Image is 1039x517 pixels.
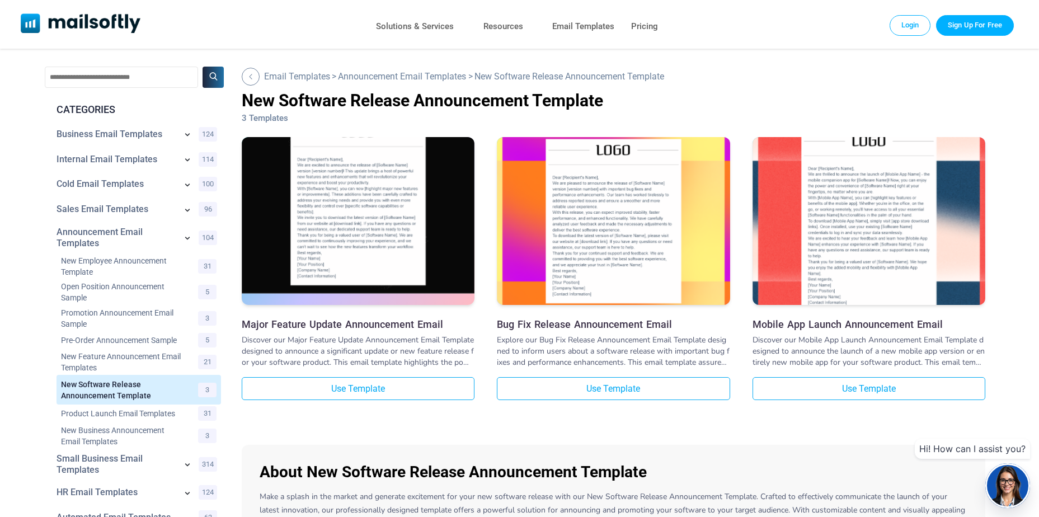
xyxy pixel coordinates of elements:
[61,335,184,346] a: Category
[182,154,193,167] a: Show subcategories for Internal Email Templates
[61,281,184,303] a: Category
[248,74,253,79] img: Back
[483,18,523,35] a: Resources
[182,459,193,472] a: Show subcategories for Small Business Email Templates
[242,318,474,330] a: Major Feature Update Announcement Email
[552,18,614,35] a: Email Templates
[48,102,221,117] div: CATEGORIES
[497,137,730,308] a: Bug Fix Release Announcement Email
[376,18,454,35] a: Solutions & Services
[242,91,985,110] h1: New Software Release Announcement Template
[61,425,184,447] a: Category
[985,465,1030,506] img: agent
[21,13,141,35] a: Mailsoftly
[209,72,218,81] img: Search
[497,377,730,400] a: Use Template
[242,68,262,86] a: Go Back
[21,13,141,33] img: Mailsoftly Logo
[497,131,730,312] img: Bug Fix Release Announcement Email
[753,377,985,400] a: Use Template
[61,255,184,278] a: Category
[242,137,474,308] a: Major Feature Update Announcement Email
[57,178,176,190] a: Category
[631,18,658,35] a: Pricing
[182,129,193,142] a: Show subcategories for Business Email Templates
[753,137,985,308] a: Mobile App Launch Announcement Email
[182,487,193,501] a: Show subcategories for HR Email Templates
[753,335,985,368] div: Discover our Mobile App Launch Announcement Email Template designed to announce the launch of a n...
[57,227,176,249] a: Category
[57,154,176,165] a: Category
[497,335,730,368] div: Explore our Bug Fix Release Announcement Email Template designed to inform users about a software...
[260,463,967,481] h3: About New Software Release Announcement Template
[57,453,176,476] a: Category
[242,112,474,293] img: Major Feature Update Announcement Email
[242,335,474,368] div: Discover our Major Feature Update Announcement Email Template designed to announce a significant ...
[182,232,193,246] a: Show subcategories for Announcement Email Templates
[57,129,176,140] a: Category
[242,377,474,400] a: Use Template
[57,487,176,498] a: Category
[753,122,985,320] img: Mobile App Launch Announcement Email
[57,204,176,215] a: Category
[936,15,1014,35] a: Trial
[61,307,184,330] a: Category
[338,71,466,82] a: Go Back
[242,67,985,86] div: > >
[61,379,184,401] a: Category
[753,318,985,330] a: Mobile App Launch Announcement Email
[264,71,330,82] a: Go Back
[242,113,288,123] span: 3 Templates
[890,15,931,35] a: Login
[61,408,184,419] a: Category
[182,179,193,192] a: Show subcategories for Cold Email Templates
[915,439,1030,459] div: Hi! How can I assist you?
[182,204,193,218] a: Show subcategories for Sales Email Templates
[497,318,730,330] a: Bug Fix Release Announcement Email
[61,351,184,373] a: Category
